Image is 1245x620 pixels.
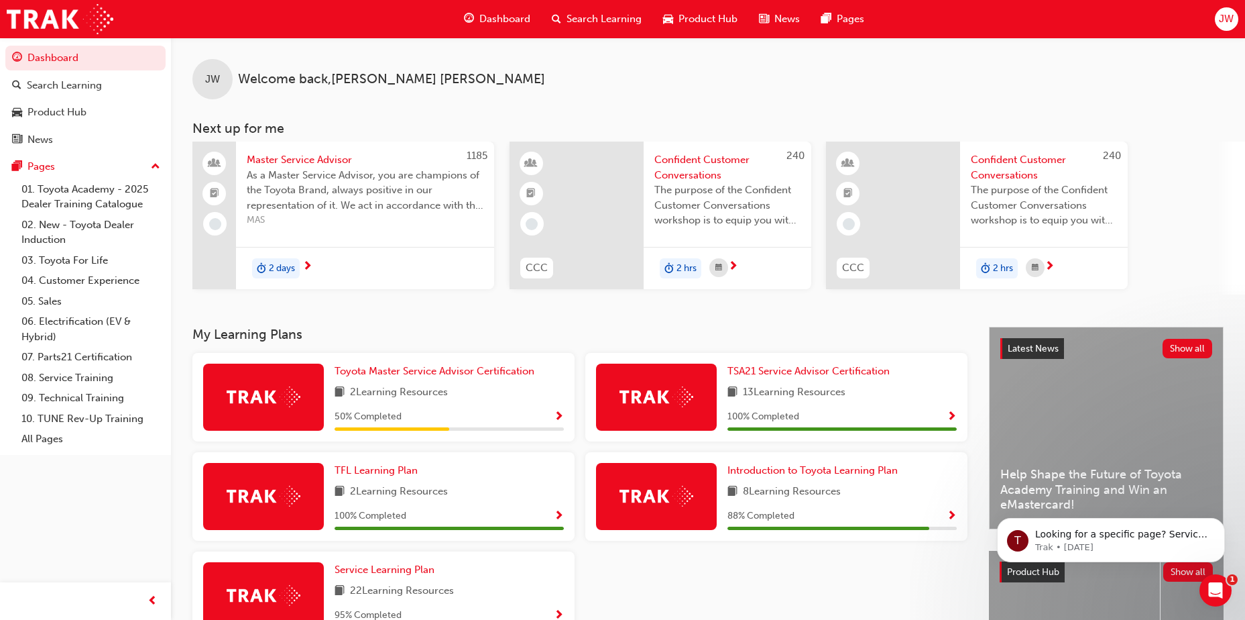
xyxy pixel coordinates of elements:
span: Service Learning Plan [335,564,434,576]
a: 1185Master Service AdvisorAs a Master Service Advisor, you are champions of the Toyota Brand, alw... [192,142,494,289]
span: Master Service Advisor [247,152,483,168]
span: car-icon [663,11,673,28]
span: news-icon [12,134,22,146]
img: Trak [7,4,113,34]
a: 240CCCConfident Customer ConversationsThe purpose of the Confident Customer Conversations worksho... [510,142,811,289]
a: Toyota Master Service Advisor Certification [335,364,540,379]
span: 2 hrs [676,261,697,276]
img: Trak [227,386,300,407]
button: Show Progress [947,409,957,425]
span: Confident Customer Conversations [654,152,801,183]
a: 02. New - Toyota Dealer Induction [16,215,166,250]
span: 100 % Completed [335,509,406,524]
span: 50 % Completed [335,409,402,425]
button: JW [1215,7,1238,31]
span: 100 % Completed [727,409,799,425]
span: guage-icon [464,11,474,28]
a: Introduction to Toyota Learning Plan [727,463,903,478]
span: search-icon [12,80,21,92]
a: Latest NewsShow allHelp Shape the Future of Toyota Academy Training and Win an eMastercard! [989,327,1224,529]
span: 1185 [467,150,487,162]
h3: My Learning Plans [192,327,967,342]
a: 06. Electrification (EV & Hybrid) [16,311,166,347]
span: Latest News [1008,343,1059,354]
a: TSA21 Service Advisor Certification [727,364,895,379]
a: guage-iconDashboard [453,5,541,33]
div: Product Hub [27,105,86,120]
span: guage-icon [12,52,22,64]
span: TSA21 Service Advisor Certification [727,365,890,377]
span: next-icon [728,261,738,273]
img: Trak [619,486,693,507]
span: learningResourceType_INSTRUCTOR_LED-icon [526,155,536,172]
span: booktick-icon [843,185,853,203]
img: Trak [227,486,300,507]
span: Dashboard [479,11,530,27]
span: learningRecordVerb_NONE-icon [526,218,538,230]
span: 13 Learning Resources [743,384,845,401]
a: 04. Customer Experience [16,270,166,291]
span: calendar-icon [1032,260,1039,276]
span: 88 % Completed [727,509,794,524]
span: booktick-icon [526,185,536,203]
button: DashboardSearch LearningProduct HubNews [5,43,166,154]
span: search-icon [552,11,561,28]
div: Pages [27,159,55,174]
a: pages-iconPages [811,5,875,33]
span: next-icon [302,261,312,273]
a: 07. Parts21 Certification [16,347,166,368]
button: Pages [5,154,166,179]
span: 1 [1227,574,1238,585]
span: duration-icon [981,260,990,277]
span: book-icon [727,384,737,401]
span: duration-icon [257,260,266,277]
span: Show Progress [554,411,564,423]
span: CCC [526,260,548,276]
span: Welcome back , [PERSON_NAME] [PERSON_NAME] [238,72,545,87]
img: Trak [227,585,300,606]
a: car-iconProduct Hub [652,5,748,33]
span: As a Master Service Advisor, you are champions of the Toyota Brand, always positive in our repres... [247,168,483,213]
span: duration-icon [664,260,674,277]
span: booktick-icon [210,185,219,203]
a: News [5,127,166,152]
a: 09. Technical Training [16,388,166,409]
a: news-iconNews [748,5,811,33]
span: book-icon [335,484,345,501]
span: Product Hub [678,11,737,27]
span: Pages [837,11,864,27]
span: pages-icon [12,161,22,173]
span: learningResourceType_INSTRUCTOR_LED-icon [843,155,853,172]
span: next-icon [1045,261,1055,273]
span: 8 Learning Resources [743,484,841,501]
span: JW [205,72,220,87]
span: JW [1219,11,1234,27]
button: Show all [1163,339,1213,358]
span: news-icon [759,11,769,28]
a: search-iconSearch Learning [541,5,652,33]
span: book-icon [727,484,737,501]
span: MAS [247,213,483,228]
span: Introduction to Toyota Learning Plan [727,464,898,476]
span: calendar-icon [715,260,722,276]
span: car-icon [12,107,22,119]
span: people-icon [210,155,219,172]
a: Latest NewsShow all [1000,338,1212,360]
span: up-icon [151,158,160,176]
a: All Pages [16,429,166,450]
span: TFL Learning Plan [335,464,418,476]
span: Confident Customer Conversations [971,152,1117,183]
span: Show Progress [947,511,957,523]
span: CCC [842,260,864,276]
div: News [27,132,53,148]
span: prev-icon [147,593,158,610]
span: News [774,11,800,27]
span: book-icon [335,384,345,401]
a: TFL Learning Plan [335,463,423,478]
span: learningRecordVerb_NONE-icon [843,218,855,230]
span: Toyota Master Service Advisor Certification [335,365,534,377]
span: The purpose of the Confident Customer Conversations workshop is to equip you with tools to commun... [971,183,1117,228]
span: 2 hrs [993,261,1013,276]
div: Search Learning [27,78,102,93]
